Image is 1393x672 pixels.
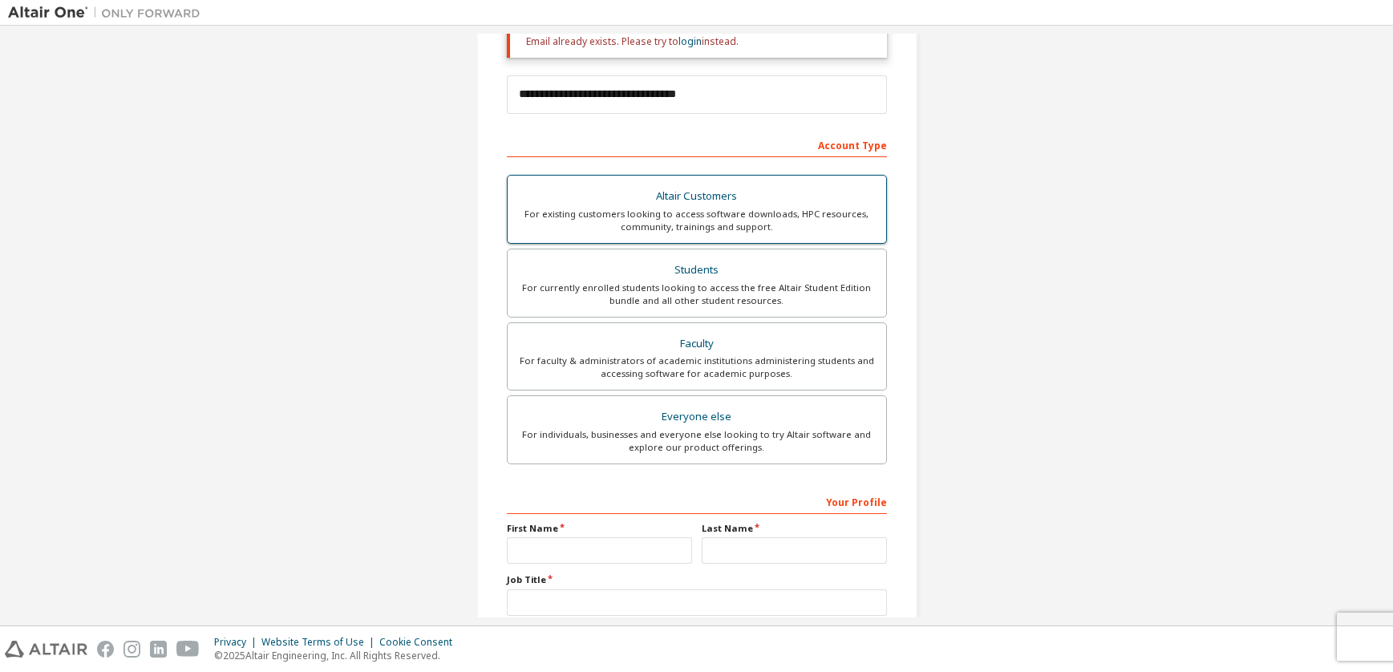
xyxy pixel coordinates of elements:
[124,641,140,658] img: instagram.svg
[517,406,877,428] div: Everyone else
[507,522,692,535] label: First Name
[176,641,200,658] img: youtube.svg
[97,641,114,658] img: facebook.svg
[214,649,462,662] p: © 2025 Altair Engineering, Inc. All Rights Reserved.
[507,573,887,586] label: Job Title
[678,34,702,48] a: login
[517,185,877,208] div: Altair Customers
[517,281,877,307] div: For currently enrolled students looking to access the free Altair Student Edition bundle and all ...
[8,5,209,21] img: Altair One
[517,259,877,281] div: Students
[702,522,887,535] label: Last Name
[517,354,877,380] div: For faculty & administrators of academic institutions administering students and accessing softwa...
[517,428,877,454] div: For individuals, businesses and everyone else looking to try Altair software and explore our prod...
[5,641,87,658] img: altair_logo.svg
[507,132,887,157] div: Account Type
[517,208,877,233] div: For existing customers looking to access software downloads, HPC resources, community, trainings ...
[507,488,887,514] div: Your Profile
[214,636,261,649] div: Privacy
[379,636,462,649] div: Cookie Consent
[517,333,877,355] div: Faculty
[150,641,167,658] img: linkedin.svg
[526,35,874,48] div: Email already exists. Please try to instead.
[261,636,379,649] div: Website Terms of Use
